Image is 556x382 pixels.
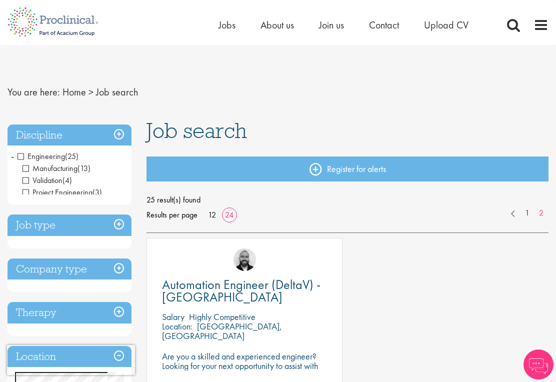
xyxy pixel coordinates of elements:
[162,276,320,305] span: Automation Engineer (DeltaV) - [GEOGRAPHIC_DATA]
[146,207,197,222] span: Results per page
[162,351,327,380] p: Are you a skilled and experienced engineer? Looking for your next opportunity to assist with impa...
[233,248,256,271] img: Jordan Kiely
[62,175,72,185] span: (4)
[218,18,235,31] a: Jobs
[534,207,548,219] a: 2
[162,278,327,303] a: Automation Engineer (DeltaV) - [GEOGRAPHIC_DATA]
[22,187,92,197] span: Project Engineering
[77,163,90,173] span: (13)
[162,311,184,322] span: Salary
[204,209,219,220] a: 12
[319,18,344,31] a: Join us
[260,18,294,31] a: About us
[7,302,131,323] h3: Therapy
[22,175,72,185] span: Validation
[7,345,135,375] iframe: reCAPTCHA
[520,207,534,219] a: 1
[7,258,131,280] h3: Company type
[65,151,78,161] span: (25)
[189,311,255,322] p: Highly Competitive
[523,349,553,379] img: Chatbot
[88,85,93,98] span: >
[22,175,62,185] span: Validation
[92,187,102,197] span: (3)
[146,192,548,207] span: 25 result(s) found
[162,320,192,332] span: Location:
[7,124,131,146] h3: Discipline
[22,163,90,173] span: Manufacturing
[7,85,60,98] span: You are here:
[22,163,77,173] span: Manufacturing
[62,85,86,98] a: breadcrumb link
[17,151,78,161] span: Engineering
[162,320,282,341] p: [GEOGRAPHIC_DATA], [GEOGRAPHIC_DATA]
[146,117,247,144] span: Job search
[424,18,468,31] a: Upload CV
[17,151,65,161] span: Engineering
[146,156,548,181] a: Register for alerts
[22,187,102,197] span: Project Engineering
[11,148,14,163] span: -
[369,18,399,31] a: Contact
[7,214,131,236] h3: Job type
[221,209,237,220] a: 24
[96,85,138,98] span: Job search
